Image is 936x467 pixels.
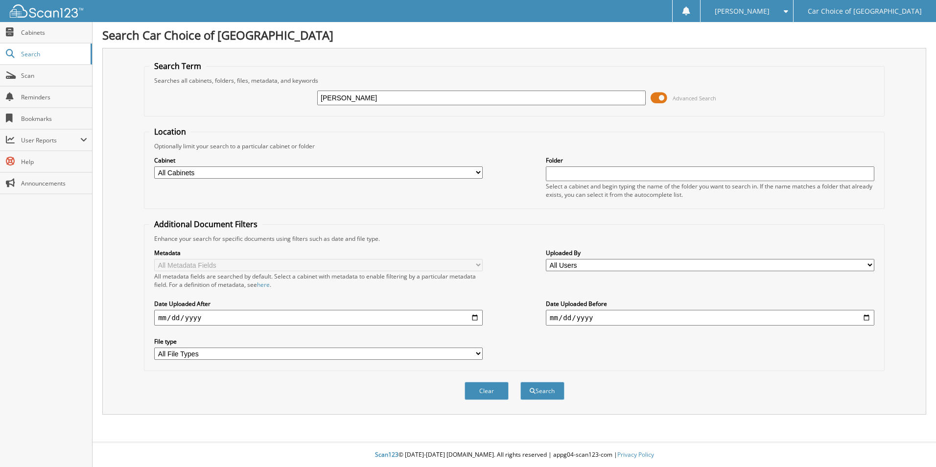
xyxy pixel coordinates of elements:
[149,219,262,230] legend: Additional Document Filters
[154,156,483,164] label: Cabinet
[546,300,874,308] label: Date Uploaded Before
[149,76,879,85] div: Searches all cabinets, folders, files, metadata, and keywords
[154,310,483,326] input: start
[21,28,87,37] span: Cabinets
[257,280,270,289] a: here
[546,249,874,257] label: Uploaded By
[617,450,654,459] a: Privacy Policy
[21,93,87,101] span: Reminders
[21,115,87,123] span: Bookmarks
[546,310,874,326] input: end
[546,182,874,199] div: Select a cabinet and begin typing the name of the folder you want to search in. If the name match...
[10,4,83,18] img: scan123-logo-white.svg
[715,8,770,14] span: [PERSON_NAME]
[149,142,879,150] div: Optionally limit your search to a particular cabinet or folder
[149,61,206,71] legend: Search Term
[149,126,191,137] legend: Location
[154,272,483,289] div: All metadata fields are searched by default. Select a cabinet with metadata to enable filtering b...
[149,234,879,243] div: Enhance your search for specific documents using filters such as date and file type.
[21,179,87,187] span: Announcements
[154,249,483,257] label: Metadata
[154,337,483,346] label: File type
[21,158,87,166] span: Help
[21,71,87,80] span: Scan
[102,27,926,43] h1: Search Car Choice of [GEOGRAPHIC_DATA]
[520,382,564,400] button: Search
[808,8,922,14] span: Car Choice of [GEOGRAPHIC_DATA]
[673,94,716,102] span: Advanced Search
[154,300,483,308] label: Date Uploaded After
[93,443,936,467] div: © [DATE]-[DATE] [DOMAIN_NAME]. All rights reserved | appg04-scan123-com |
[21,136,80,144] span: User Reports
[546,156,874,164] label: Folder
[465,382,509,400] button: Clear
[21,50,86,58] span: Search
[375,450,398,459] span: Scan123
[887,420,936,467] iframe: Chat Widget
